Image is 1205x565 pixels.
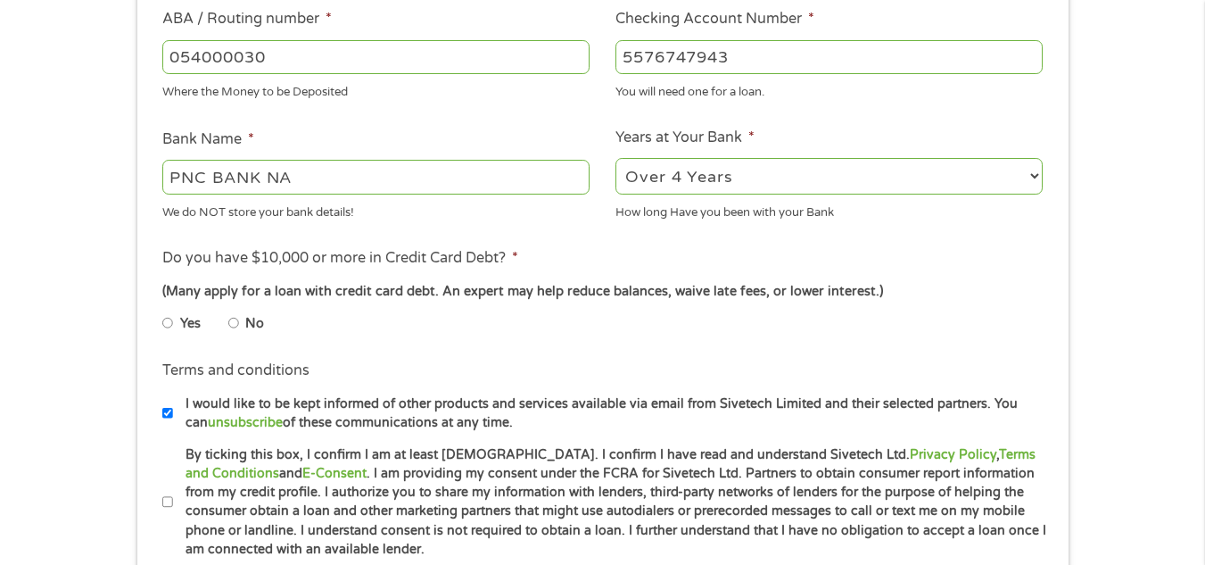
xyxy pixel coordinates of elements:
[162,130,254,149] label: Bank Name
[615,10,814,29] label: Checking Account Number
[173,395,1048,433] label: I would like to be kept informed of other products and services available via email from Sivetech...
[162,361,310,380] label: Terms and conditions
[186,447,1036,481] a: Terms and Conditions
[162,249,518,268] label: Do you have $10,000 or more in Credit Card Debt?
[173,445,1048,560] label: By ticking this box, I confirm I am at least [DEMOGRAPHIC_DATA]. I confirm I have read and unders...
[162,282,1042,302] div: (Many apply for a loan with credit card debt. An expert may help reduce balances, waive late fees...
[615,129,755,147] label: Years at Your Bank
[615,78,1043,102] div: You will need one for a loan.
[180,314,201,334] label: Yes
[302,466,367,481] a: E-Consent
[162,78,590,102] div: Where the Money to be Deposited
[615,197,1043,221] div: How long Have you been with your Bank
[910,447,996,462] a: Privacy Policy
[162,40,590,74] input: 263177916
[162,10,332,29] label: ABA / Routing number
[208,415,283,430] a: unsubscribe
[245,314,264,334] label: No
[162,197,590,221] div: We do NOT store your bank details!
[615,40,1043,74] input: 345634636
